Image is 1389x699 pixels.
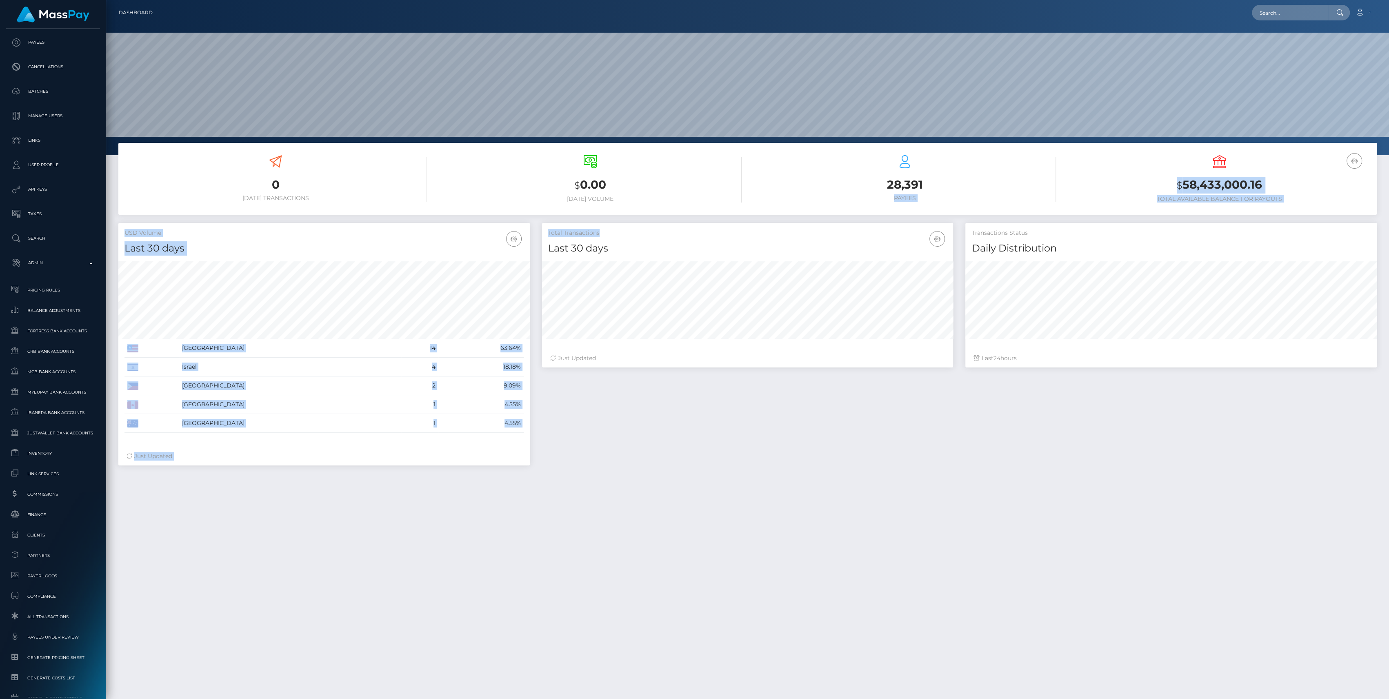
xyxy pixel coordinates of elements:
h6: Total Available Balance for Payouts [1068,196,1371,203]
td: Israel [179,358,401,376]
h3: 0.00 [439,177,742,194]
span: Payer Logos [9,571,97,581]
a: Compliance [6,588,100,605]
span: MyEUPay Bank Accounts [9,387,97,397]
span: CRB Bank Accounts [9,347,97,356]
a: Payees [6,32,100,53]
p: API Keys [9,183,97,196]
h5: Transactions Status [971,229,1371,237]
td: [GEOGRAPHIC_DATA] [179,376,401,395]
span: Link Services [9,469,97,479]
a: Ibanera Bank Accounts [6,404,100,421]
a: Partners [6,547,100,564]
a: Inventory [6,445,100,462]
td: 9.09% [438,376,524,395]
span: Finance [9,510,97,519]
td: 18.18% [438,358,524,376]
h5: Total Transactions [548,229,947,237]
td: [GEOGRAPHIC_DATA] [179,414,401,433]
img: CA.png [127,401,138,409]
a: Commissions [6,485,100,503]
div: Just Updated [127,452,522,461]
img: AU.png [127,420,138,427]
td: 4 [401,358,438,376]
span: Balance Adjustments [9,306,97,315]
a: Payer Logos [6,567,100,585]
span: Compliance [9,592,97,601]
p: Admin [9,257,97,269]
a: Balance Adjustments [6,302,100,319]
span: 24 [993,354,1000,362]
a: Admin [6,253,100,273]
h6: [DATE] Volume [439,196,742,203]
img: US.png [127,345,138,352]
span: Ibanera Bank Accounts [9,408,97,417]
small: $ [574,180,580,191]
td: [GEOGRAPHIC_DATA] [179,339,401,358]
p: Taxes [9,208,97,220]
span: Payees under Review [9,632,97,642]
span: Clients [9,530,97,540]
a: Payees under Review [6,628,100,646]
td: 1 [401,395,438,414]
div: Last hours [973,354,1369,363]
a: API Keys [6,179,100,200]
a: Taxes [6,204,100,224]
a: Batches [6,81,100,102]
a: MyEUPay Bank Accounts [6,383,100,401]
span: Generate Costs List [9,673,97,683]
p: Links [9,134,97,147]
span: Fortress Bank Accounts [9,326,97,336]
a: Pricing Rules [6,281,100,299]
p: User Profile [9,159,97,171]
a: Clients [6,526,100,544]
span: Generate Pricing Sheet [9,653,97,662]
h4: Last 30 days [124,241,524,256]
a: Link Services [6,465,100,483]
a: All Transactions [6,608,100,626]
span: All Transactions [9,612,97,621]
a: Cancellations [6,57,100,77]
input: Search... [1252,5,1329,20]
td: [GEOGRAPHIC_DATA] [179,395,401,414]
a: Generate Pricing Sheet [6,649,100,666]
h3: 0 [124,177,427,193]
p: Batches [9,85,97,98]
td: 1 [401,414,438,433]
h6: [DATE] Transactions [124,195,427,202]
a: Generate Costs List [6,669,100,687]
h3: 58,433,000.16 [1068,177,1371,194]
a: User Profile [6,155,100,175]
span: MCB Bank Accounts [9,367,97,376]
h6: Payees [754,195,1056,202]
h5: USD Volume [124,229,524,237]
td: 4.55% [438,414,524,433]
td: 4.55% [438,395,524,414]
h4: Daily Distribution [971,241,1371,256]
a: CRB Bank Accounts [6,343,100,360]
span: Pricing Rules [9,285,97,295]
p: Search [9,232,97,245]
span: Inventory [9,449,97,458]
p: Manage Users [9,110,97,122]
td: 2 [401,376,438,395]
img: PH.png [127,383,138,390]
a: Manage Users [6,106,100,126]
td: 63.64% [438,339,524,358]
a: Search [6,228,100,249]
span: JustWallet Bank Accounts [9,428,97,438]
td: 14 [401,339,438,358]
div: Just Updated [550,354,945,363]
p: Cancellations [9,61,97,73]
h3: 28,391 [754,177,1056,193]
a: MCB Bank Accounts [6,363,100,381]
p: Payees [9,36,97,49]
span: Partners [9,551,97,560]
a: JustWallet Bank Accounts [6,424,100,442]
a: Finance [6,506,100,523]
h4: Last 30 days [548,241,947,256]
a: Links [6,130,100,151]
img: MassPay Logo [17,7,89,22]
span: Commissions [9,490,97,499]
a: Fortress Bank Accounts [6,322,100,340]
